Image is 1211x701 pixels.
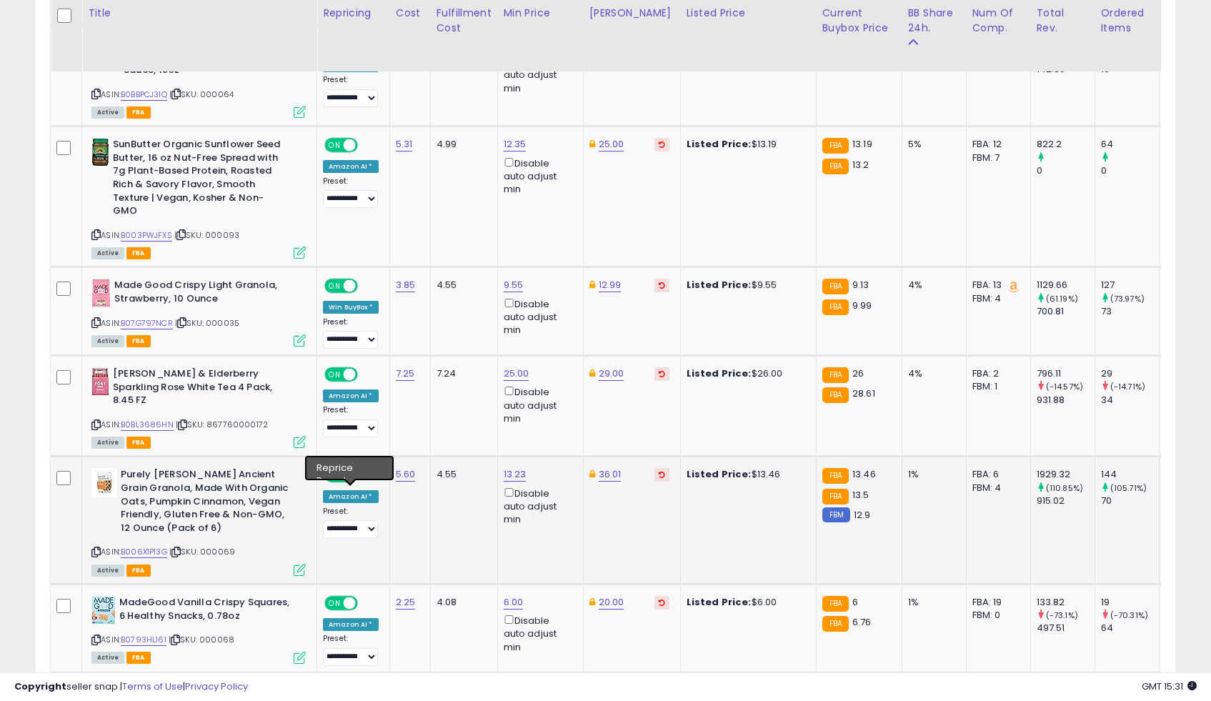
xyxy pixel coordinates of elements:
span: 6 [852,595,858,609]
div: 0 [1101,164,1159,177]
span: FBA [126,565,151,577]
span: 6.76 [852,615,872,629]
a: Privacy Policy [185,680,248,693]
a: 9.55 [504,278,524,292]
small: FBA [822,367,849,383]
span: All listings currently available for purchase on Amazon [91,335,124,347]
div: 822.2 [1037,138,1095,151]
span: ON [326,597,344,610]
div: ASIN: [91,468,306,574]
div: Listed Price [687,6,810,21]
span: 9.99 [852,299,872,312]
div: Amazon AI * [323,160,379,173]
b: SunButter Organic Sunflower Seed Butter, 16 oz Nut-Free Spread with 7g Plant-Based Protein, Roast... [113,138,286,221]
b: Listed Price: [687,595,752,609]
b: Listed Price: [687,467,752,481]
strong: Copyright [14,680,66,693]
div: 4.55 [437,468,487,481]
span: 28.61 [852,387,875,400]
div: 5% [908,138,955,151]
div: 931.88 [1037,394,1095,407]
div: FBM: 1 [972,380,1020,393]
div: Cost [396,6,424,21]
span: All listings currently available for purchase on Amazon [91,106,124,119]
a: 5.31 [396,137,413,151]
img: 41WA+4WS9kL._SL40_.jpg [91,367,109,396]
div: Ordered Items [1101,6,1153,36]
div: FBM: 0 [972,609,1020,622]
div: 796.11 [1037,367,1095,380]
span: All listings currently available for purchase on Amazon [91,565,124,577]
a: 3.85 [396,278,416,292]
a: 20.00 [599,595,624,610]
small: (110.85%) [1046,482,1083,494]
span: | SKU: 000069 [169,546,235,557]
div: 70 [1101,494,1159,507]
div: Fulfillment Cost [437,6,492,36]
span: ON [326,369,344,381]
small: FBA [822,138,849,154]
span: | SKU: 867760000172 [176,419,268,430]
span: 2025-10-8 15:31 GMT [1142,680,1197,693]
div: ASIN: [91,37,306,116]
a: 36.01 [599,467,622,482]
span: OFF [356,369,379,381]
div: Disable auto adjust min [504,485,572,527]
b: Listed Price: [687,137,752,151]
img: 41pmf9MRfiL._SL40_.jpg [91,138,109,166]
div: 4% [908,279,955,292]
div: 0 [1037,164,1095,177]
div: 133.82 [1037,596,1095,609]
a: 29.00 [599,367,624,381]
div: $13.19 [687,138,805,151]
a: B006X1P13G [121,546,167,558]
span: 13.46 [852,467,876,481]
div: $26.00 [687,367,805,380]
div: [PERSON_NAME] [589,6,674,21]
b: Made Good Crispy Light Granola, Strawberry, 10 Ounce [114,279,288,309]
div: ASIN: [91,367,306,447]
div: Repricing [323,6,384,21]
span: ON [326,469,344,482]
div: 127 [1101,279,1159,292]
small: (-73.1%) [1046,610,1078,621]
div: Preset: [323,634,379,666]
div: Preset: [323,507,379,539]
span: 12.9 [854,508,871,522]
b: Listed Price: [687,367,752,380]
div: ASIN: [91,138,306,257]
div: 73 [1101,305,1159,318]
div: FBM: 7 [972,151,1020,164]
small: FBA [822,279,849,294]
div: 19 [1101,596,1159,609]
div: Disable auto adjust min [504,612,572,654]
small: (105.71%) [1110,482,1147,494]
a: B0793HL161 [121,634,166,646]
span: | SKU: 000064 [169,89,234,100]
small: FBA [822,387,849,403]
small: FBM [822,507,850,522]
div: Preset: [323,405,379,437]
div: FBA: 13 [972,279,1020,292]
div: Disable auto adjust min [504,296,572,337]
div: Disable auto adjust min [504,155,572,197]
small: FBA [822,616,849,632]
span: | SKU: 000093 [174,229,239,241]
div: FBA: 6 [972,468,1020,481]
b: Purely [PERSON_NAME] Ancient Grain Granola, Made With Organic Oats, Pumpkin Cinnamon, Vegan Frien... [121,468,294,538]
small: FBA [822,299,849,315]
span: 13.2 [852,158,869,171]
span: OFF [356,139,379,151]
div: 144 [1101,468,1159,481]
div: 915.02 [1037,494,1095,507]
div: FBM: 4 [972,482,1020,494]
span: | SKU: 000068 [169,634,234,645]
img: 61KScibsACL._SL40_.jpg [91,596,116,625]
a: B0BBPCJ31Q [121,89,167,101]
div: BB Share 24h. [908,6,960,36]
small: (-14.57%) [1046,381,1083,392]
a: 6.00 [504,595,524,610]
small: (73.97%) [1110,293,1145,304]
a: 5.60 [396,467,416,482]
a: B0BL3686HN [121,419,174,431]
